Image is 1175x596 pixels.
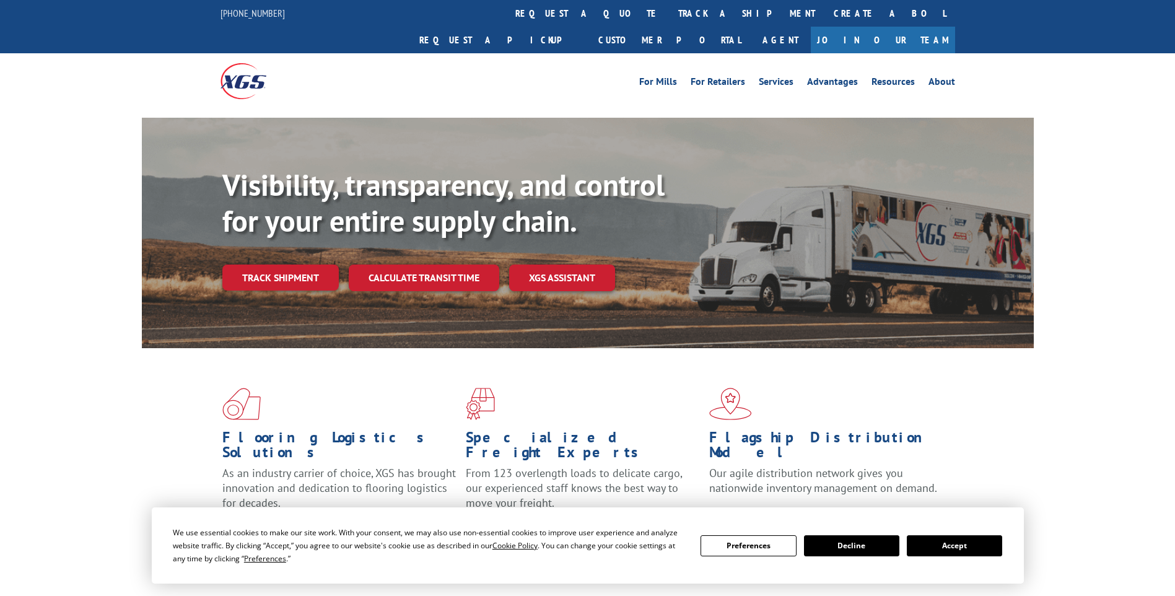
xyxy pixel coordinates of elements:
[759,77,793,90] a: Services
[509,265,615,291] a: XGS ASSISTANT
[466,466,700,521] p: From 123 overlength loads to delicate cargo, our experienced staff knows the best way to move you...
[691,77,745,90] a: For Retailers
[222,466,456,510] span: As an industry carrier of choice, XGS has brought innovation and dedication to flooring logistics...
[709,466,937,495] span: Our agile distribution network gives you nationwide inventory management on demand.
[244,553,286,564] span: Preferences
[709,388,752,420] img: xgs-icon-flagship-distribution-model-red
[466,388,495,420] img: xgs-icon-focused-on-flooring-red
[701,535,796,556] button: Preferences
[709,507,863,521] a: Learn More >
[871,77,915,90] a: Resources
[222,165,665,240] b: Visibility, transparency, and control for your entire supply chain.
[221,7,285,19] a: [PHONE_NUMBER]
[222,430,456,466] h1: Flooring Logistics Solutions
[222,265,339,291] a: Track shipment
[928,77,955,90] a: About
[639,77,677,90] a: For Mills
[466,430,700,466] h1: Specialized Freight Experts
[492,540,538,551] span: Cookie Policy
[709,430,943,466] h1: Flagship Distribution Model
[349,265,499,291] a: Calculate transit time
[811,27,955,53] a: Join Our Team
[750,27,811,53] a: Agent
[410,27,589,53] a: Request a pickup
[222,388,261,420] img: xgs-icon-total-supply-chain-intelligence-red
[173,526,686,565] div: We use essential cookies to make our site work. With your consent, we may also use non-essential ...
[807,77,858,90] a: Advantages
[804,535,899,556] button: Decline
[589,27,750,53] a: Customer Portal
[152,507,1024,584] div: Cookie Consent Prompt
[907,535,1002,556] button: Accept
